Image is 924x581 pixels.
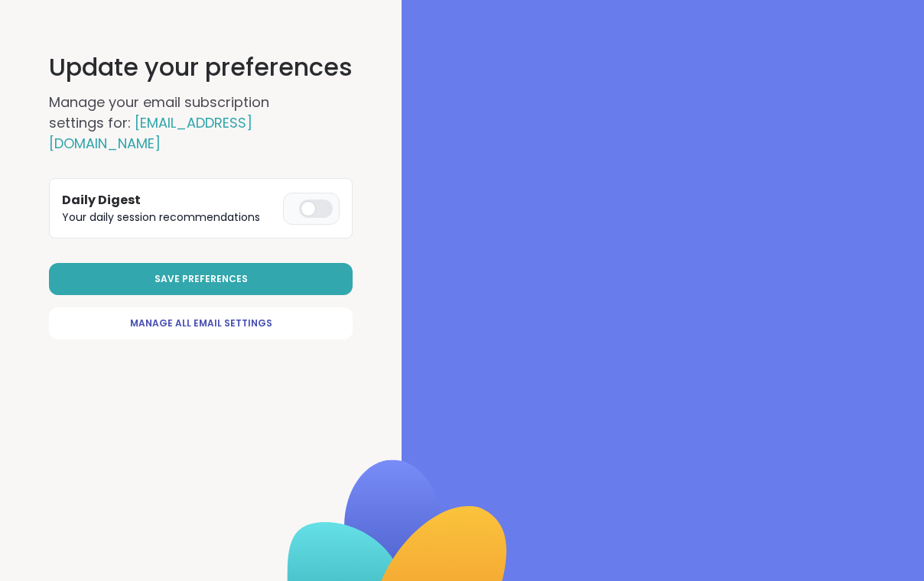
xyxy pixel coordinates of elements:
[49,113,252,153] span: [EMAIL_ADDRESS][DOMAIN_NAME]
[49,92,324,154] h2: Manage your email subscription settings for:
[49,49,353,86] h1: Update your preferences
[130,316,272,330] span: Manage All Email Settings
[155,272,248,286] span: Save Preferences
[49,263,353,295] button: Save Preferences
[49,307,353,339] a: Manage All Email Settings
[62,209,277,226] p: Your daily session recommendations
[62,191,277,209] h3: Daily Digest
